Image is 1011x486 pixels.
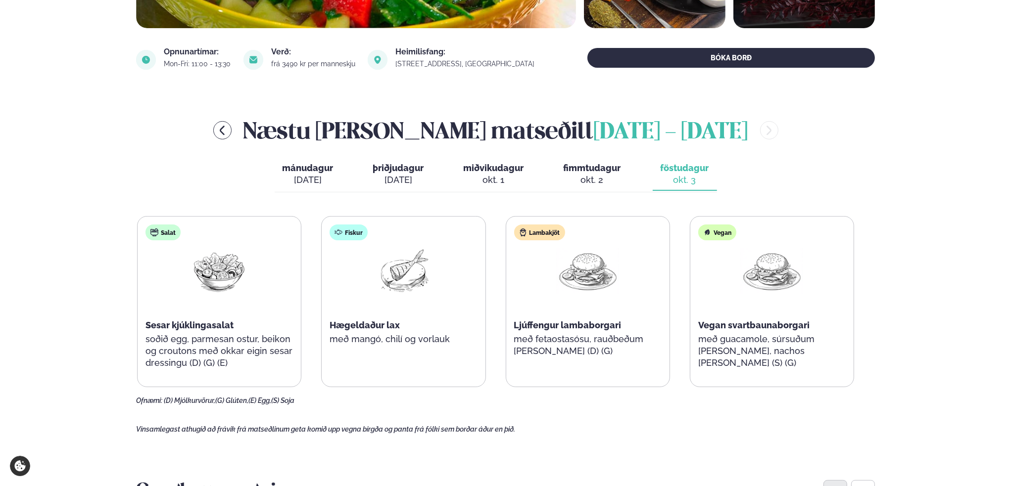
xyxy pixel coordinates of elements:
[243,114,748,146] h2: Næstu [PERSON_NAME] matseðill
[283,174,334,186] div: [DATE]
[464,163,524,173] span: miðvikudagur
[395,58,535,70] a: link
[243,50,263,70] img: image alt
[740,248,804,294] img: Hamburger.png
[368,50,387,70] img: image alt
[330,333,477,345] p: með mangó, chilí og vorlauk
[330,224,368,240] div: Fiskur
[335,228,342,236] img: fish.svg
[164,48,232,56] div: Opnunartímar:
[661,163,709,173] span: föstudagur
[760,121,778,139] button: menu-btn-right
[136,397,162,404] span: Ofnæmi:
[587,48,875,68] button: BÓKA BORÐ
[188,248,251,294] img: Salad.png
[514,224,565,240] div: Lambakjöt
[372,248,435,294] img: Fish.png
[456,158,532,191] button: miðvikudagur okt. 1
[145,224,181,240] div: Salat
[556,248,620,294] img: Hamburger.png
[365,158,432,191] button: þriðjudagur [DATE]
[464,174,524,186] div: okt. 1
[703,228,711,236] img: Vegan.svg
[698,333,846,369] p: með guacamole, súrsuðum [PERSON_NAME], nachos [PERSON_NAME] (S) (G)
[698,224,736,240] div: Vegan
[215,397,248,404] span: (G) Glúten,
[653,158,717,191] button: föstudagur okt. 3
[136,425,515,433] span: Vinsamlegast athugið að frávik frá matseðlinum geta komið upp vegna birgða og panta frá fólki sem...
[271,48,356,56] div: Verð:
[514,333,662,357] p: með fetaostasósu, rauðbeðum [PERSON_NAME] (D) (G)
[373,174,424,186] div: [DATE]
[150,228,158,236] img: salad.svg
[145,320,234,330] span: Sesar kjúklingasalat
[556,158,629,191] button: fimmtudagur okt. 2
[395,48,535,56] div: Heimilisfang:
[271,397,294,404] span: (S) Soja
[330,320,400,330] span: Hægeldaður lax
[145,333,293,369] p: soðið egg, parmesan ostur, beikon og croutons með okkar eigin sesar dressingu (D) (G) (E)
[164,60,232,68] div: Mon-Fri: 11:00 - 13:30
[661,174,709,186] div: okt. 3
[514,320,622,330] span: Ljúffengur lambaborgari
[248,397,271,404] span: (E) Egg,
[213,121,232,139] button: menu-btn-left
[271,60,356,68] div: frá 3490 kr per manneskju
[564,174,621,186] div: okt. 2
[373,163,424,173] span: þriðjudagur
[10,456,30,476] a: Cookie settings
[519,228,527,236] img: Lamb.svg
[283,163,334,173] span: mánudagur
[164,397,215,404] span: (D) Mjólkurvörur,
[275,158,341,191] button: mánudagur [DATE]
[698,320,810,330] span: Vegan svartbaunaborgari
[136,50,156,70] img: image alt
[564,163,621,173] span: fimmtudagur
[594,122,748,143] span: [DATE] - [DATE]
